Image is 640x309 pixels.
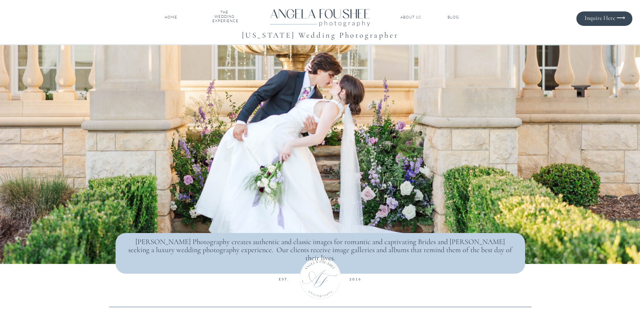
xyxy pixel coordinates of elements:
[157,29,484,41] h1: [US_STATE] Wedding Photographer
[579,14,625,21] a: Inquire Here ⟶
[400,15,422,20] a: ABOUT US
[212,10,237,25] a: THE WEDDINGEXPERIENCE
[163,15,179,20] a: HOME
[441,15,466,20] a: BLOG
[212,10,237,25] nav: THE WEDDING EXPERIENCE
[126,238,515,258] p: [PERSON_NAME] Photography creates authentic and classic images for romantic and captivating Bride...
[251,276,390,284] p: EST. 2016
